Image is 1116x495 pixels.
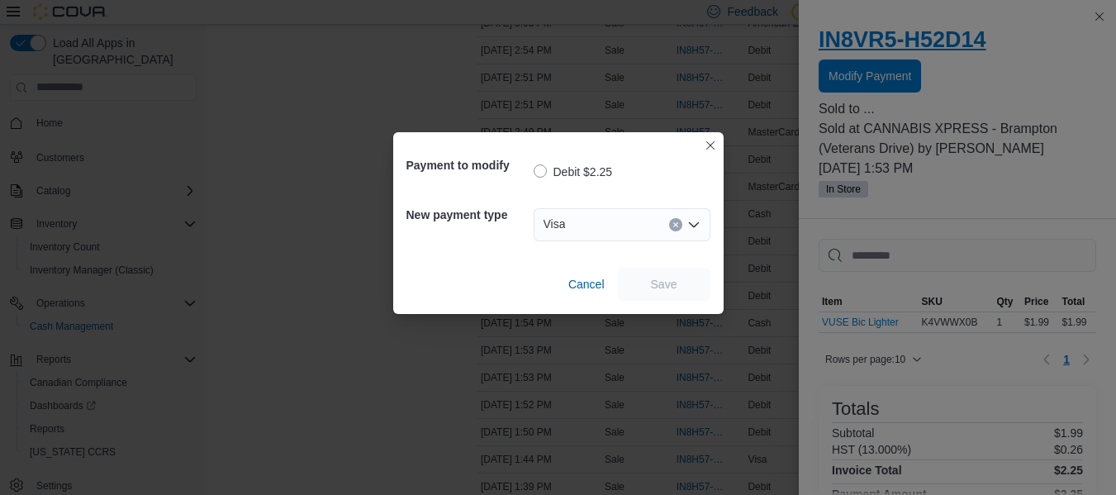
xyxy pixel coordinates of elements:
[687,218,700,231] button: Open list of options
[651,276,677,293] span: Save
[406,149,530,182] h5: Payment to modify
[618,268,710,301] button: Save
[669,218,682,231] button: Clear input
[544,214,566,234] span: Visa
[562,268,611,301] button: Cancel
[406,198,530,231] h5: New payment type
[700,136,720,155] button: Closes this modal window
[572,215,573,235] input: Accessible screen reader label
[568,276,605,293] span: Cancel
[534,162,613,182] label: Debit $2.25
